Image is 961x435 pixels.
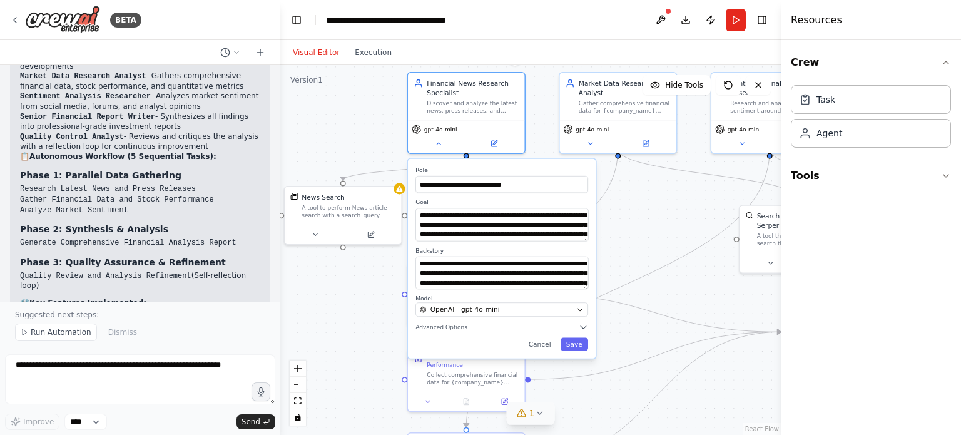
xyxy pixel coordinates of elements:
[415,166,588,174] label: Role
[20,72,146,81] code: Market Data Research Analyst
[619,138,673,149] button: Open in side panel
[290,409,306,426] button: toggle interactivity
[446,396,486,407] button: No output available
[20,224,168,234] strong: Phase 2: Synthesis & Analysis
[29,152,216,161] strong: Autonomous Workflow (5 Sequential Tasks):
[427,354,519,369] div: Gather Financial Data and Stock Performance
[753,11,771,29] button: Hide right sidebar
[290,361,306,426] div: React Flow controls
[20,170,181,180] strong: Phase 1: Parallel Data Gathering
[739,205,857,274] div: SerperDevToolSearch the internet with SerperA tool that can be used to search the internet with a...
[576,126,609,133] span: gpt-4o-mini
[302,192,345,202] div: News Search
[23,417,54,427] span: Improve
[559,72,677,154] div: Market Data Research AnalystGather comprehensive financial data for {company_name} including hist...
[20,152,260,162] h2: 📋
[757,212,851,230] div: Search the internet with Serper
[415,324,467,331] span: Advanced Options
[791,158,951,193] button: Tools
[462,149,775,427] g: Edge from ba986f4f-8556-43eb-bdee-9d5eb682ff21 to 73c23223-e095-403b-860b-f4b9cfdb409e
[252,382,270,401] button: Click to speak your automation idea
[791,13,842,28] h4: Resources
[25,6,100,34] img: Logo
[290,192,298,200] img: SerplyNewsSearchTool
[531,289,781,337] g: Edge from 90548695-c04d-4ad4-a71a-d6667718fd24 to 896b15a3-e595-4ffc-8cb7-cc4595207eb7
[407,347,525,412] div: Gather Financial Data and Stock PerformanceCollect comprehensive financial data for {company_name...
[730,100,822,115] div: Research and analyze market sentiment around {company_name} by examining social media discussions...
[302,204,395,219] div: A tool to perform News article search with a search_query.
[757,232,851,247] div: A tool that can be used to search the internet with a search_query. Supports different search typ...
[407,72,525,154] div: Financial News Research SpecialistDiscover and analyze the latest news, press releases, and marke...
[791,45,951,80] button: Crew
[20,91,260,111] li: - Analyzes market sentiment from social media, forums, and analyst opinions
[5,414,59,430] button: Improve
[415,295,588,302] label: Model
[665,80,703,90] span: Hide Tools
[250,45,270,60] button: Start a new chat
[110,13,141,28] div: BETA
[531,327,781,384] g: Edge from 541ab95c-5535-4e9d-8ac2-2bc22e248ff1 to 896b15a3-e595-4ffc-8cb7-cc4595207eb7
[20,112,260,132] li: - Synthesizes all findings into professional-grade investment reports
[816,127,842,140] div: Agent
[730,79,822,98] div: Sentiment Analysis Researcher
[283,186,402,245] div: SerplyNewsSearchToolNews SearchA tool to perform News article search with a search_query.
[20,238,236,247] code: Generate Comprehensive Financial Analysis Report
[215,45,245,60] button: Switch to previous chat
[415,198,588,206] label: Goal
[20,113,155,121] code: Senior Financial Report Writer
[290,393,306,409] button: fit view
[711,72,829,154] div: Sentiment Analysis ResearcherResearch and analyze market sentiment around {company_name} by exami...
[20,257,226,267] strong: Phase 3: Quality Assurance & Refinement
[290,75,323,85] div: Version 1
[102,324,143,341] button: Dismiss
[561,338,588,351] button: Save
[467,138,521,149] button: Open in side panel
[344,229,398,240] button: Open in side panel
[347,45,399,60] button: Execution
[326,14,467,26] nav: breadcrumb
[529,407,535,419] span: 1
[507,402,555,425] button: 1
[771,138,825,149] button: Open in side panel
[285,45,347,60] button: Visual Editor
[415,322,588,332] button: Advanced Options
[31,327,91,337] span: Run Automation
[427,100,519,115] div: Discover and analyze the latest news, press releases, and market developments related to {company...
[579,79,671,98] div: Market Data Research Analyst
[290,361,306,377] button: zoom in
[415,302,588,317] button: OpenAI - gpt-4o-mini
[20,71,260,91] li: - Gathers comprehensive financial data, stock performance, and quantitative metrics
[613,149,803,199] g: Edge from 265c1c57-8562-4cc9-be3d-a2f22345509d to f4377160-72d7-4d47-8172-571ed40f1b74
[15,324,97,341] button: Run Automation
[424,126,457,133] span: gpt-4o-mini
[816,93,835,106] div: Task
[29,299,146,307] strong: Key Features Implemented:
[430,305,500,314] span: OpenAI - gpt-4o-mini
[20,195,214,204] code: Gather Financial Data and Stock Performance
[488,396,521,407] button: Open in side panel
[427,371,519,386] div: Collect comprehensive financial data for {company_name} including current stock price, historical...
[242,417,260,427] span: Send
[523,338,557,351] button: Cancel
[20,133,124,141] code: Quality Control Analyst
[728,126,761,133] span: gpt-4o-mini
[20,272,191,280] code: Quality Review and Analysis Refinement
[20,132,260,152] li: - Reviews and critiques the analysis with a reflection loop for continuous improvement
[746,212,753,219] img: SerperDevTool
[643,75,711,95] button: Hide Tools
[15,310,265,320] p: Suggested next steps:
[20,92,151,101] code: Sentiment Analysis Researcher
[507,50,523,66] button: Delete node
[236,414,275,429] button: Send
[290,377,306,393] button: zoom out
[20,271,260,291] li: (Self-reflection loop)
[20,206,128,215] code: Analyze Market Sentiment
[288,11,305,29] button: Hide left sidebar
[745,426,779,432] a: React Flow attribution
[427,79,519,98] div: Financial News Research Specialist
[338,158,471,180] g: Edge from b58fad1b-1b7d-4cc0-8ab1-023878245d4e to 861f2912-dae6-4688-9b1b-b9f5b8a732bd
[108,327,137,337] span: Dismiss
[791,80,951,158] div: Crew
[579,100,671,115] div: Gather comprehensive financial data for {company_name} including historical stock performance, fi...
[415,247,588,254] label: Backstory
